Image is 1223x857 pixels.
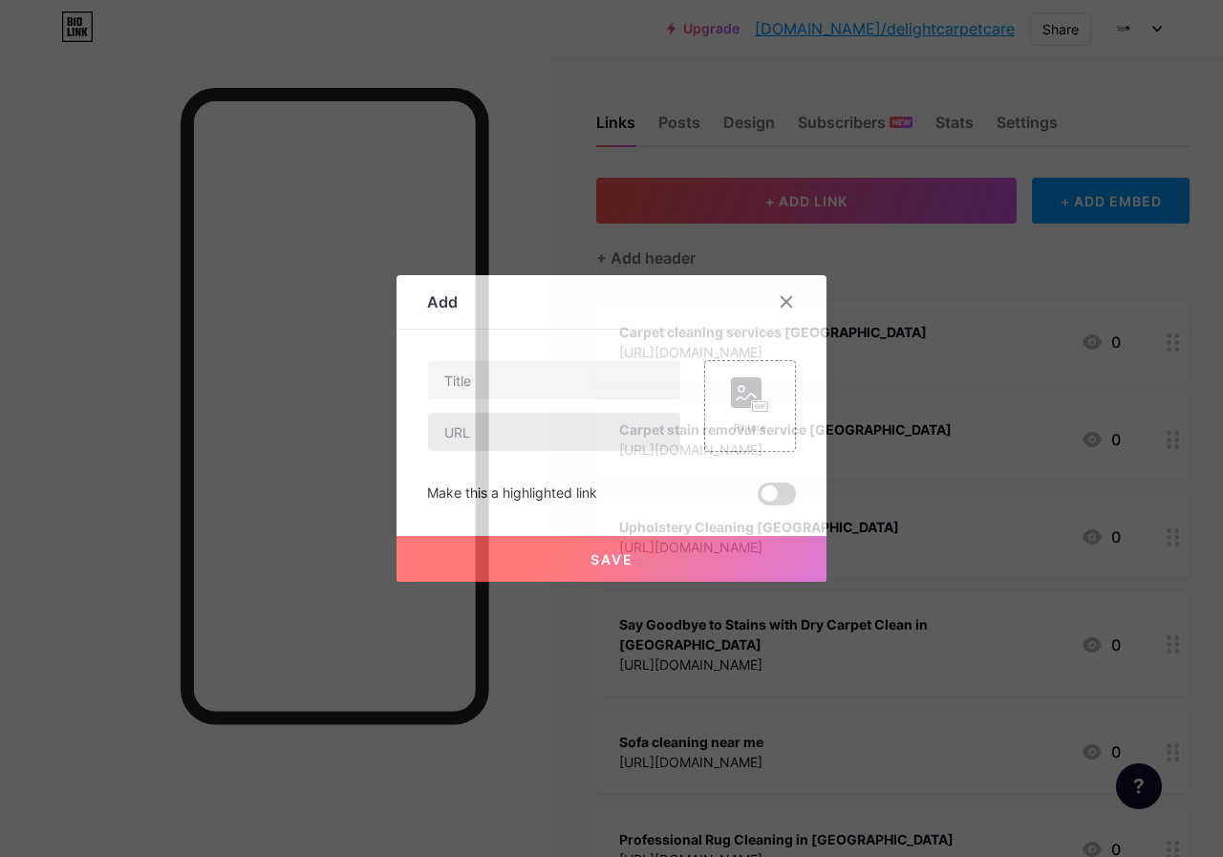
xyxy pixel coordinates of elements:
[731,420,769,435] div: Picture
[427,482,597,505] div: Make this a highlighted link
[428,361,680,399] input: Title
[427,290,458,313] div: Add
[397,536,826,582] button: Save
[590,551,633,568] span: Save
[428,413,680,451] input: URL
